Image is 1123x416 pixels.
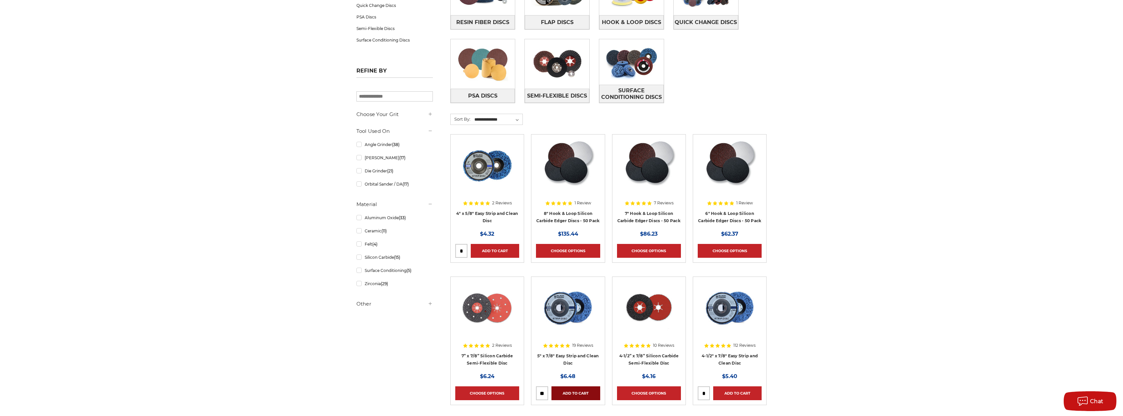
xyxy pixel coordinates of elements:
a: [PERSON_NAME] [356,152,433,163]
span: Resin Fiber Discs [456,17,509,28]
span: (11) [381,228,387,233]
a: Flap Discs [525,15,589,29]
img: Surface Conditioning Discs [599,39,664,85]
a: Choose Options [455,386,519,400]
img: Semi-Flexible Discs [525,41,589,87]
span: $62.37 [721,231,738,237]
select: Sort By: [473,115,522,125]
a: 4-1/2" x 7/8" Easy Strip and Clean Disc [698,282,762,345]
a: Angle Grinder [356,139,433,150]
span: 2 Reviews [492,343,512,347]
a: Quick Change Discs [674,15,738,29]
a: Semi-Flexible Discs [525,89,589,103]
span: Chat [1090,398,1104,404]
a: Choose Options [617,244,681,258]
img: PSA Discs [451,41,515,87]
span: (4) [372,242,378,247]
a: Add to Cart [713,386,762,400]
a: Felt [356,238,433,250]
a: Add to Cart [471,244,519,258]
img: 4" x 5/8" easy strip and clean discs [461,139,514,192]
span: 2 Reviews [492,201,512,205]
a: 7" Hook & Loop Silicon Carbide Edger Discs - 50 Pack [617,211,681,223]
span: $4.32 [480,231,494,237]
a: 8" Hook & Loop Silicon Carbide Edger Discs - 50 Pack [536,211,600,223]
span: 112 Reviews [733,343,756,347]
a: Hook & Loop Discs [599,15,664,29]
span: (17) [403,182,409,187]
a: Surface Conditioning [356,265,433,276]
a: 4.5" x 7/8" Silicon Carbide Semi Flex Disc [617,282,681,345]
a: Die Grinder [356,165,433,177]
h5: Refine by [356,68,433,78]
h5: Choose Your Grit [356,110,433,118]
a: Zirconia [356,278,433,289]
a: 6" Hook & Loop Silicon Carbide Edger Discs - 50 Pack [698,211,761,223]
a: 7" x 7/8" Silicon Carbide Semi Flex Disc [455,282,519,345]
img: blue clean and strip disc [542,282,594,334]
span: (15) [394,255,400,260]
a: Silicon Carbide 6" Hook & Loop Edger Discs [698,139,762,203]
a: 4-1/2" x 7/8" Easy Strip and Clean Disc [702,353,758,366]
span: (29) [381,281,388,286]
h5: Tool Used On [356,127,433,135]
a: Surface Conditioning Discs [356,34,433,46]
span: (17) [399,155,406,160]
span: 1 Review [736,201,753,205]
a: Semi-Flexible Discs [356,23,433,34]
span: (33) [399,215,406,220]
a: Silicon Carbide 8" Hook & Loop Edger Discs [536,139,600,203]
a: PSA Discs [356,11,433,23]
h5: Other [356,300,433,308]
span: $4.16 [642,373,656,379]
span: $135.44 [558,231,578,237]
span: Surface Conditioning Discs [600,85,663,103]
img: 4-1/2" x 7/8" Easy Strip and Clean Disc [701,282,758,334]
a: Aluminum Oxide [356,212,433,223]
a: 4" x 5/8" easy strip and clean discs [455,139,519,203]
img: Silicon Carbide 8" Hook & Loop Edger Discs [541,139,595,192]
a: 4-1/2” x 7/8” Silicon Carbide Semi-Flexible Disc [619,353,679,366]
span: PSA Discs [468,90,497,102]
span: (38) [392,142,400,147]
h5: Material [356,200,433,208]
span: Flap Discs [541,17,574,28]
span: 19 Reviews [572,343,593,347]
a: Choose Options [617,386,681,400]
a: 5" x 7/8" Easy Strip and Clean Disc [537,353,599,366]
a: Choose Options [698,244,762,258]
img: Silicon Carbide 6" Hook & Loop Edger Discs [703,139,756,192]
a: 4" x 5/8" Easy Strip and Clean Disc [456,211,518,223]
a: Silicon Carbide 7" Hook & Loop Edger Discs [617,139,681,203]
span: 10 Reviews [653,343,674,347]
span: Quick Change Discs [675,17,737,28]
img: 7" x 7/8" Silicon Carbide Semi Flex Disc [461,282,514,334]
span: (21) [387,168,393,173]
a: Orbital Sander / DA [356,178,433,190]
a: Resin Fiber Discs [451,15,515,29]
a: Ceramic [356,225,433,237]
a: Silicon Carbide [356,252,433,263]
label: Sort By: [451,114,470,124]
span: (5) [407,268,411,273]
a: blue clean and strip disc [536,282,600,345]
span: 1 Review [575,201,591,205]
span: $6.24 [480,373,494,379]
button: Chat [1064,391,1116,411]
img: 4.5" x 7/8" Silicon Carbide Semi Flex Disc [623,282,675,334]
a: Add to Cart [551,386,600,400]
span: $6.48 [560,373,576,379]
span: $5.40 [722,373,737,379]
span: 7 Reviews [654,201,674,205]
a: 7” x 7/8” Silicon Carbide Semi-Flexible Disc [462,353,513,366]
span: $86.23 [640,231,658,237]
span: Semi-Flexible Discs [527,90,587,102]
img: Silicon Carbide 7" Hook & Loop Edger Discs [622,139,676,192]
a: Surface Conditioning Discs [599,85,664,103]
a: PSA Discs [451,89,515,103]
a: Choose Options [536,244,600,258]
span: Hook & Loop Discs [602,17,661,28]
